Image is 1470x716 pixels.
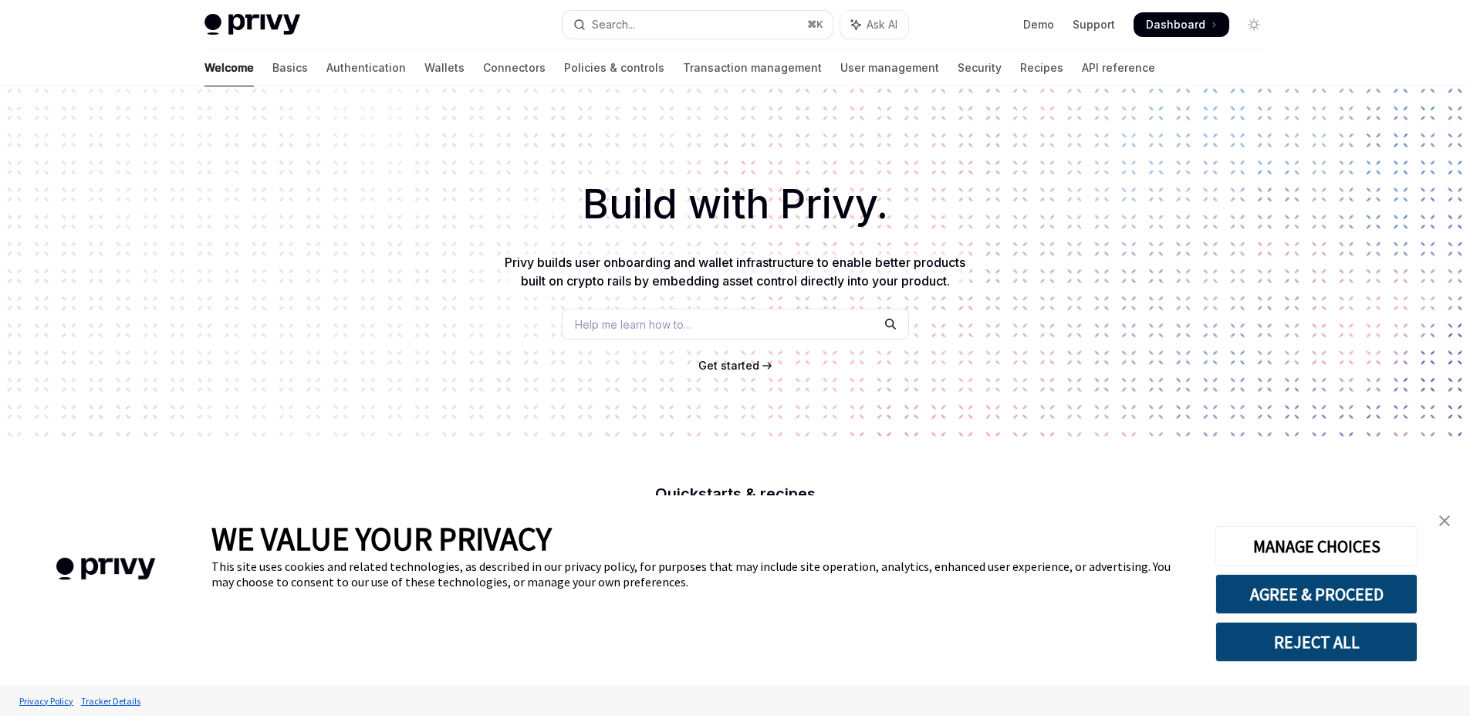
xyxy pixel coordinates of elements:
[1439,515,1450,526] img: close banner
[211,518,552,559] span: WE VALUE YOUR PRIVACY
[840,49,939,86] a: User management
[592,15,635,34] div: Search...
[807,19,823,31] span: ⌘ K
[1134,12,1229,37] a: Dashboard
[77,687,144,714] a: Tracker Details
[698,358,759,373] a: Get started
[424,49,465,86] a: Wallets
[1429,505,1460,536] a: close banner
[1073,17,1115,32] a: Support
[1215,622,1418,662] button: REJECT ALL
[1082,49,1155,86] a: API reference
[23,535,188,603] img: company logo
[464,486,1007,502] h2: Quickstarts & recipes
[505,255,965,289] span: Privy builds user onboarding and wallet infrastructure to enable better products built on crypto ...
[204,14,300,35] img: light logo
[563,11,833,39] button: Open search
[326,49,406,86] a: Authentication
[840,11,908,39] button: Toggle assistant panel
[25,174,1445,235] h1: Build with Privy.
[272,49,308,86] a: Basics
[1215,526,1418,566] button: MANAGE CHOICES
[958,49,1002,86] a: Security
[683,49,822,86] a: Transaction management
[564,49,664,86] a: Policies & controls
[1242,12,1266,37] button: Toggle dark mode
[867,17,897,32] span: Ask AI
[1020,49,1063,86] a: Recipes
[1023,17,1054,32] a: Demo
[1146,17,1205,32] span: Dashboard
[15,687,77,714] a: Privacy Policy
[204,49,254,86] a: Welcome
[211,559,1192,589] div: This site uses cookies and related technologies, as described in our privacy policy, for purposes...
[698,359,759,372] span: Get started
[575,316,692,333] span: Help me learn how to…
[483,49,546,86] a: Connectors
[1215,574,1418,614] button: AGREE & PROCEED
